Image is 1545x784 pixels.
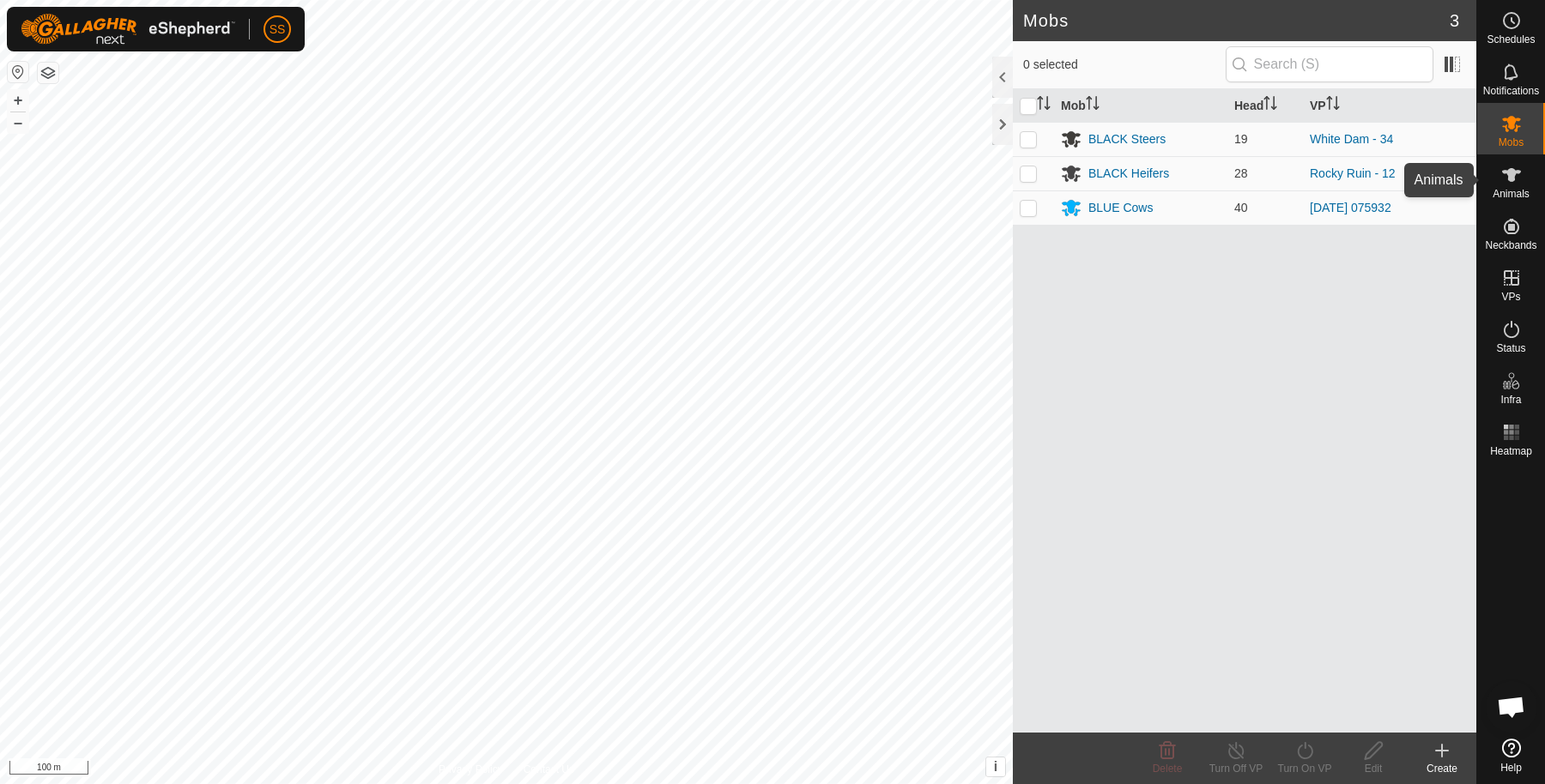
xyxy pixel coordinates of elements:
span: VPs [1501,292,1520,302]
span: 28 [1234,166,1248,180]
span: Help [1500,763,1522,773]
div: BLUE Cows [1088,199,1153,217]
div: Open chat [1486,681,1537,733]
span: SS [270,21,286,39]
button: Map Layers [38,63,58,83]
div: Turn On VP [1270,761,1339,776]
span: Heatmap [1490,446,1532,456]
a: Privacy Policy [439,762,503,777]
th: Head [1227,89,1303,123]
img: Gallagher Logo [21,14,235,45]
th: VP [1303,89,1476,123]
div: Turn Off VP [1202,761,1270,776]
span: Animals [1493,189,1530,199]
button: Reset Map [8,62,28,82]
a: [DATE] 075932 [1310,201,1391,214]
button: i [986,757,1005,776]
a: Contact Us [524,762,574,777]
th: Mob [1054,89,1227,123]
div: BLACK Steers [1088,130,1166,148]
div: BLACK Heifers [1088,165,1169,183]
p-sorticon: Activate to sort [1263,99,1277,112]
a: Rocky Ruin - 12 [1310,166,1396,180]
p-sorticon: Activate to sort [1086,99,1100,112]
p-sorticon: Activate to sort [1326,99,1340,112]
span: 19 [1234,132,1248,146]
span: Mobs [1499,137,1524,148]
div: Edit [1339,761,1408,776]
span: Neckbands [1485,240,1536,250]
a: Help [1477,732,1545,780]
span: Notifications [1483,86,1539,96]
span: Delete [1153,763,1183,775]
button: – [8,112,28,133]
a: White Dam - 34 [1310,132,1393,146]
div: Create [1408,761,1476,776]
span: Status [1496,343,1525,353]
button: + [8,90,28,111]
span: 40 [1234,201,1248,214]
span: i [994,759,997,774]
input: Search (S) [1226,46,1433,82]
span: 3 [1450,8,1459,33]
span: Schedules [1487,34,1535,45]
span: Infra [1500,395,1521,405]
h2: Mobs [1023,10,1450,31]
span: 0 selected [1023,56,1226,74]
p-sorticon: Activate to sort [1037,99,1051,112]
